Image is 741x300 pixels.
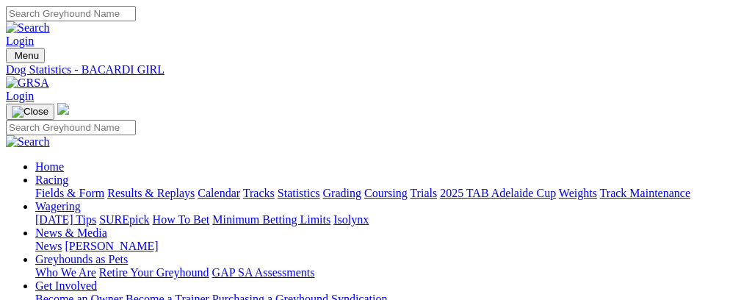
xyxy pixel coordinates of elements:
[6,63,735,76] a: Dog Statistics - BACARDI GIRL
[243,187,275,199] a: Tracks
[153,213,210,226] a: How To Bet
[35,266,96,279] a: Who We Are
[35,213,96,226] a: [DATE] Tips
[35,266,735,279] div: Greyhounds as Pets
[6,135,50,149] img: Search
[364,187,408,199] a: Coursing
[35,200,81,213] a: Wagering
[6,104,54,120] button: Toggle navigation
[6,76,49,90] img: GRSA
[278,187,320,199] a: Statistics
[198,187,240,199] a: Calendar
[6,6,136,21] input: Search
[410,187,437,199] a: Trials
[212,213,330,226] a: Minimum Betting Limits
[35,240,735,253] div: News & Media
[35,213,735,226] div: Wagering
[99,266,209,279] a: Retire Your Greyhound
[35,160,64,173] a: Home
[35,240,62,252] a: News
[6,120,136,135] input: Search
[35,279,97,292] a: Get Involved
[35,187,735,200] div: Racing
[35,187,104,199] a: Fields & Form
[15,50,39,61] span: Menu
[6,48,45,63] button: Toggle navigation
[212,266,315,279] a: GAP SA Assessments
[6,35,34,47] a: Login
[440,187,556,199] a: 2025 TAB Adelaide Cup
[600,187,690,199] a: Track Maintenance
[57,103,69,115] img: logo-grsa-white.png
[6,90,34,102] a: Login
[35,253,128,265] a: Greyhounds as Pets
[12,106,48,118] img: Close
[35,174,68,186] a: Racing
[35,226,107,239] a: News & Media
[99,213,149,226] a: SUREpick
[333,213,369,226] a: Isolynx
[559,187,597,199] a: Weights
[323,187,361,199] a: Grading
[6,21,50,35] img: Search
[107,187,195,199] a: Results & Replays
[65,240,158,252] a: [PERSON_NAME]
